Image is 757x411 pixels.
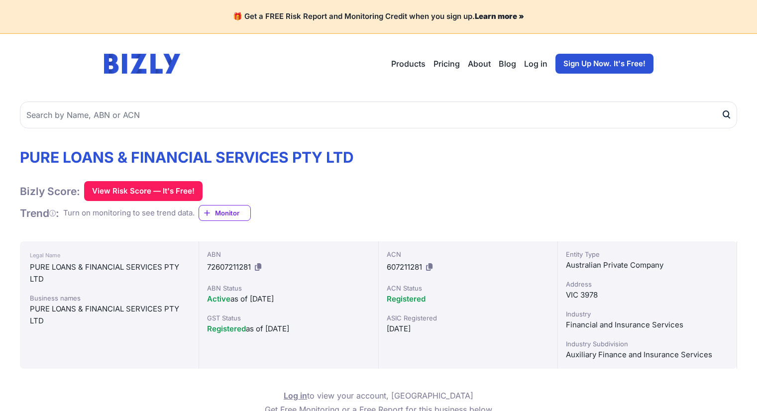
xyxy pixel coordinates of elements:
div: ABN [207,249,370,259]
div: VIC 3978 [566,289,729,301]
div: Business names [30,293,189,303]
h1: Bizly Score: [20,185,80,198]
div: GST Status [207,313,370,323]
div: [DATE] [387,323,549,335]
span: Registered [387,294,426,304]
div: Legal Name [30,249,189,261]
div: Financial and Insurance Services [566,319,729,331]
div: Industry [566,309,729,319]
h4: 🎁 Get a FREE Risk Report and Monitoring Credit when you sign up. [12,12,745,21]
span: Active [207,294,230,304]
a: Learn more » [475,11,524,21]
a: About [468,58,491,70]
button: Products [391,58,426,70]
a: Sign Up Now. It's Free! [555,54,653,74]
div: ASIC Registered [387,313,549,323]
h1: Trend : [20,206,59,220]
button: View Risk Score — It's Free! [84,181,203,201]
div: as of [DATE] [207,293,370,305]
span: 607211281 [387,262,422,272]
input: Search by Name, ABN or ACN [20,102,737,128]
div: PURE LOANS & FINANCIAL SERVICES PTY LTD [30,261,189,285]
div: Entity Type [566,249,729,259]
span: Registered [207,324,246,333]
div: as of [DATE] [207,323,370,335]
a: Monitor [199,205,251,221]
div: Turn on monitoring to see trend data. [63,207,195,219]
div: Address [566,279,729,289]
a: Blog [499,58,516,70]
a: Log in [284,391,307,401]
div: Auxiliary Finance and Insurance Services [566,349,729,361]
div: ACN Status [387,283,549,293]
span: 72607211281 [207,262,251,272]
a: Pricing [433,58,460,70]
div: ABN Status [207,283,370,293]
div: Industry Subdivision [566,339,729,349]
div: Australian Private Company [566,259,729,271]
span: Monitor [215,208,250,218]
div: ACN [387,249,549,259]
h1: PURE LOANS & FINANCIAL SERVICES PTY LTD [20,148,354,166]
a: Log in [524,58,547,70]
div: PURE LOANS & FINANCIAL SERVICES PTY LTD [30,303,189,327]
